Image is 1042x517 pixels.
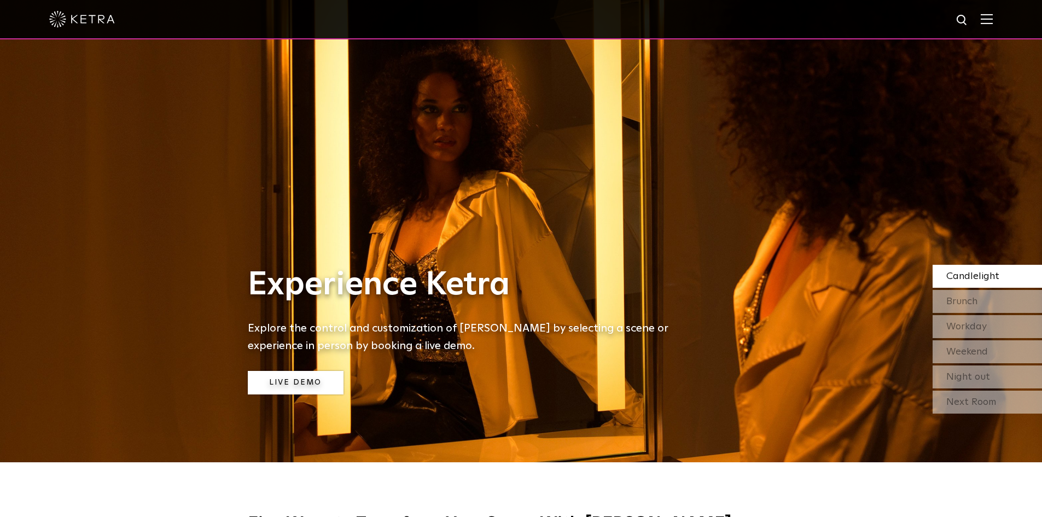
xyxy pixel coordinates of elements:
[946,271,999,281] span: Candlelight
[981,14,993,24] img: Hamburger%20Nav.svg
[248,371,344,394] a: Live Demo
[248,267,685,303] h1: Experience Ketra
[946,297,977,306] span: Brunch
[946,322,987,332] span: Workday
[946,372,990,382] span: Night out
[933,391,1042,414] div: Next Room
[956,14,969,27] img: search icon
[49,11,115,27] img: ketra-logo-2019-white
[946,347,988,357] span: Weekend
[248,320,685,355] h5: Explore the control and customization of [PERSON_NAME] by selecting a scene or experience in pers...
